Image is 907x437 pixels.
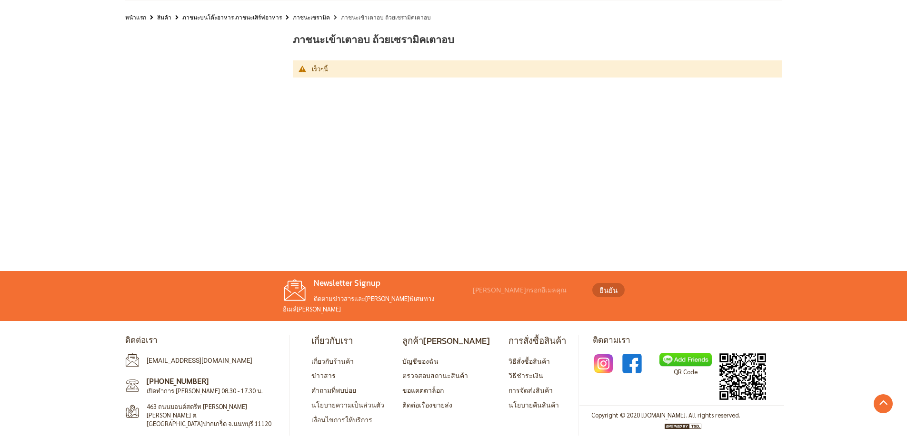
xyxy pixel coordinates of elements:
[508,386,553,394] a: การจัดส่งสินค้า
[341,13,431,21] strong: ภาชนะเข้าเตาอบ ถ้วยเซรามิคเตาอบ
[147,402,272,428] span: 463 ถนนบอนด์สตรีท [PERSON_NAME][PERSON_NAME] ต.[GEOGRAPHIC_DATA]ปากเกร็ด จ.นนทบุรี 11120
[147,376,209,386] a: [PHONE_NUMBER]
[147,357,252,364] a: [EMAIL_ADDRESS][DOMAIN_NAME]
[147,387,263,395] span: เปิดทำการ [PERSON_NAME] 08.30 - 17.30 น.
[402,371,468,379] a: ตรวจสอบสถานะสินค้า
[402,335,490,346] h4: ลูกค้า[PERSON_NAME]
[874,394,893,413] a: Go to Top
[182,12,282,22] a: ภาชนะบนโต๊ะอาหาร ภาชนะเสิร์ฟอาหาร
[508,335,566,346] h4: การสั่งซื้อสินค้า
[508,357,550,365] a: วิธีสั่งซื้อสินค้า
[508,400,559,409] a: นโยบายคืนสินค้า
[283,293,468,314] p: ติดตามข่าวสารและ[PERSON_NAME]พิเศษทางอีเมล์[PERSON_NAME]
[591,410,740,420] address: Copyright © 2020 [DOMAIN_NAME]. All rights reserved.
[311,335,384,346] h4: เกี่ยวกับเรา
[311,386,356,394] a: คำถามที่พบบ่อย
[659,367,712,377] p: QR Code
[402,400,452,409] a: ติดต่อเรื่องขายส่ง
[592,283,625,297] button: ยืนยัน
[293,12,330,22] a: ภาชนะเซรามิค
[402,357,439,365] a: บัญชีของฉัน
[311,357,354,365] a: เกี่ยวกับร้านค้า
[125,335,282,346] h4: ติดต่อเรา
[402,386,444,394] a: ขอแคตตาล็อก
[157,12,171,22] a: สินค้า
[293,32,454,48] span: ภาชนะเข้าเตาอบ ถ้วยเซรามิคเตาอบ
[311,371,336,379] a: ข่าวสาร
[508,371,543,379] a: วิธีชำระเงิน
[599,285,618,296] span: ยืนยัน
[311,400,384,409] a: นโยบายความเป็นส่วนตัว
[125,12,146,22] a: หน้าแรก
[312,65,773,73] div: เร็วๆนี้
[311,415,372,424] a: เงื่อนไขการให้บริการ
[283,278,468,289] h4: Newsletter Signup
[593,335,782,346] h4: ติดตามเรา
